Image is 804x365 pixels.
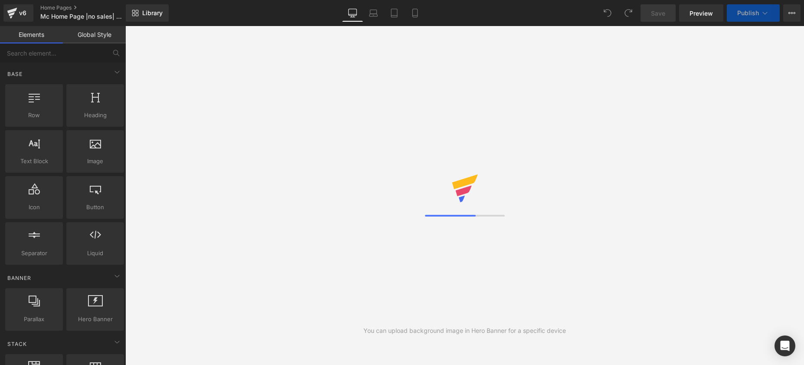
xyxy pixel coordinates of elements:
span: Base [7,70,23,78]
span: Button [69,203,121,212]
span: Parallax [8,315,60,324]
a: Global Style [63,26,126,43]
a: Desktop [342,4,363,22]
span: Mc Home Page |no sales| [DATE] [40,13,124,20]
span: Icon [8,203,60,212]
a: Mobile [405,4,425,22]
div: Open Intercom Messenger [775,335,795,356]
a: Tablet [384,4,405,22]
span: Heading [69,111,121,120]
div: You can upload background image in Hero Banner for a specific device [363,326,566,335]
span: Save [651,9,665,18]
span: Text Block [8,157,60,166]
a: Preview [679,4,723,22]
div: v6 [17,7,28,19]
span: Hero Banner [69,315,121,324]
span: Banner [7,274,32,282]
a: Home Pages [40,4,140,11]
span: Image [69,157,121,166]
span: Library [142,9,163,17]
button: Redo [620,4,637,22]
span: Stack [7,340,28,348]
span: Separator [8,249,60,258]
button: Undo [599,4,616,22]
span: Publish [737,10,759,16]
button: Publish [727,4,780,22]
button: More [783,4,801,22]
a: v6 [3,4,33,22]
span: Preview [690,9,713,18]
a: New Library [126,4,169,22]
a: Laptop [363,4,384,22]
span: Row [8,111,60,120]
span: Liquid [69,249,121,258]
